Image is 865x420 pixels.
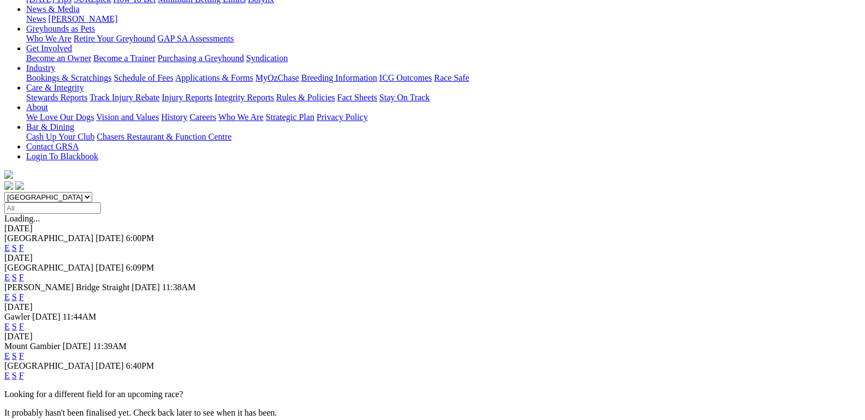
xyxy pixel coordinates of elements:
[126,263,154,272] span: 6:09PM
[26,93,87,102] a: Stewards Reports
[93,341,127,351] span: 11:39AM
[4,273,10,282] a: E
[26,132,94,141] a: Cash Up Your Club
[15,181,24,190] img: twitter.svg
[4,292,10,302] a: E
[4,224,861,233] div: [DATE]
[32,312,61,321] span: [DATE]
[379,73,432,82] a: ICG Outcomes
[4,233,93,243] span: [GEOGRAPHIC_DATA]
[26,93,861,103] div: Care & Integrity
[12,273,17,282] a: S
[126,233,154,243] span: 6:00PM
[4,351,10,361] a: E
[4,181,13,190] img: facebook.svg
[96,233,124,243] span: [DATE]
[4,408,277,417] partial: It probably hasn't been finalised yet. Check back later to see when it has been.
[189,112,216,122] a: Careers
[12,243,17,253] a: S
[4,361,93,370] span: [GEOGRAPHIC_DATA]
[379,93,429,102] a: Stay On Track
[96,112,159,122] a: Vision and Values
[19,322,24,331] a: F
[26,4,80,14] a: News & Media
[63,312,97,321] span: 11:44AM
[48,14,117,23] a: [PERSON_NAME]
[26,63,55,73] a: Industry
[132,283,160,292] span: [DATE]
[96,263,124,272] span: [DATE]
[26,103,48,112] a: About
[434,73,469,82] a: Race Safe
[4,283,129,292] span: [PERSON_NAME] Bridge Straight
[90,93,159,102] a: Track Injury Rebate
[74,34,156,43] a: Retire Your Greyhound
[4,341,61,351] span: Mount Gambier
[4,263,93,272] span: [GEOGRAPHIC_DATA]
[158,53,244,63] a: Purchasing a Greyhound
[218,112,264,122] a: Who We Are
[126,361,154,370] span: 6:40PM
[12,292,17,302] a: S
[317,112,368,122] a: Privacy Policy
[63,341,91,351] span: [DATE]
[158,34,234,43] a: GAP SA Assessments
[4,202,101,214] input: Select date
[12,322,17,331] a: S
[162,93,212,102] a: Injury Reports
[4,170,13,179] img: logo-grsa-white.png
[19,273,24,282] a: F
[4,302,861,312] div: [DATE]
[337,93,377,102] a: Fact Sheets
[214,93,274,102] a: Integrity Reports
[26,73,111,82] a: Bookings & Scratchings
[26,152,98,161] a: Login To Blackbook
[19,292,24,302] a: F
[4,253,861,263] div: [DATE]
[26,122,74,131] a: Bar & Dining
[4,371,10,380] a: E
[4,214,40,223] span: Loading...
[26,142,79,151] a: Contact GRSA
[162,283,196,292] span: 11:38AM
[12,351,17,361] a: S
[26,44,72,53] a: Get Involved
[12,371,17,380] a: S
[255,73,299,82] a: MyOzChase
[175,73,253,82] a: Applications & Forms
[161,112,187,122] a: History
[97,132,231,141] a: Chasers Restaurant & Function Centre
[276,93,335,102] a: Rules & Policies
[246,53,288,63] a: Syndication
[26,34,71,43] a: Who We Are
[19,351,24,361] a: F
[26,83,84,92] a: Care & Integrity
[266,112,314,122] a: Strategic Plan
[26,73,861,83] div: Industry
[4,322,10,331] a: E
[26,132,861,142] div: Bar & Dining
[26,34,861,44] div: Greyhounds as Pets
[4,332,861,341] div: [DATE]
[26,112,94,122] a: We Love Our Dogs
[19,243,24,253] a: F
[19,371,24,380] a: F
[4,312,30,321] span: Gawler
[26,14,861,24] div: News & Media
[96,361,124,370] span: [DATE]
[114,73,173,82] a: Schedule of Fees
[26,24,95,33] a: Greyhounds as Pets
[93,53,156,63] a: Become a Trainer
[26,14,46,23] a: News
[26,112,861,122] div: About
[26,53,91,63] a: Become an Owner
[26,53,861,63] div: Get Involved
[4,243,10,253] a: E
[4,389,861,399] p: Looking for a different field for an upcoming race?
[301,73,377,82] a: Breeding Information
